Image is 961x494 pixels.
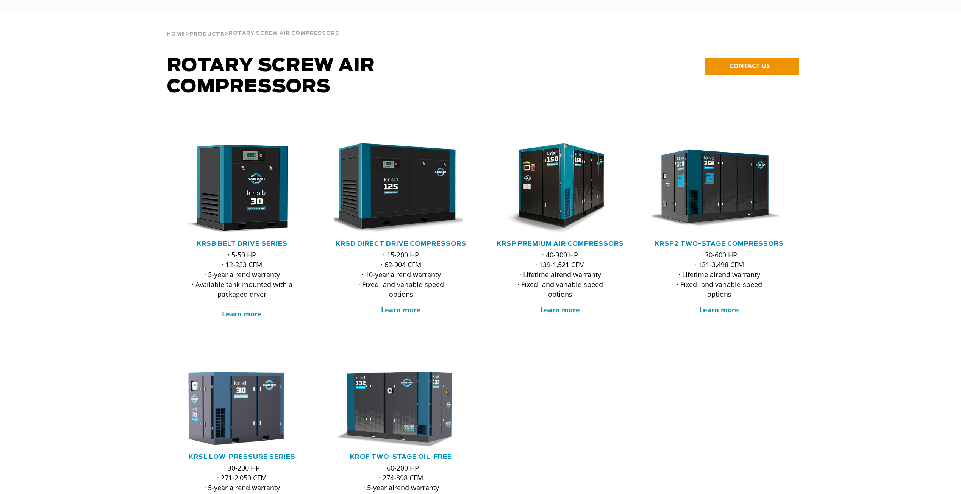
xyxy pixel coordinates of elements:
a: Learn more [381,305,421,314]
span: Home [167,32,185,37]
img: krof132 [328,370,463,447]
a: KRSP2 Two-Stage Compressors [655,241,784,247]
div: krof132 [334,370,469,447]
a: Home [167,30,185,37]
span: Products [189,32,225,37]
a: KRSB Belt Drive Series [197,241,288,247]
a: KROF TWO-STAGE OIL-FREE [350,454,452,460]
div: > > [167,11,339,40]
a: KRSL Low-Pressure Series [189,454,295,460]
div: krsp350 [652,143,787,234]
a: KRSD Direct Drive Compressors [336,241,466,247]
span: Rotary Screw Air Compressors [229,31,339,36]
a: Learn more [699,305,739,314]
img: krsp350 [646,143,781,234]
p: · 30-600 HP · 131-3,498 CFM · Lifetime airend warranty · Fixed- and variable-speed options [667,250,772,299]
div: krsd125 [334,143,469,234]
img: krsp150 [487,143,622,234]
p: · 15-200 HP · 62-904 CFM · 10-year airend warranty · Fixed- and variable-speed options [349,250,453,299]
img: krsb30 [169,143,304,234]
div: krsl30 [175,370,309,447]
img: krsd125 [328,143,463,234]
a: Products [189,30,225,37]
img: krsl30 [169,370,304,447]
p: · 5-50 HP · 12-223 CFM · 5-year airend warranty · Available tank-mounted with a packaged dryer [190,250,294,319]
a: CONTACT US [705,58,799,75]
p: · 40-300 HP · 139-1,521 CFM · Lifetime airend warranty · Fixed- and variable-speed options [508,250,613,299]
span: Rotary Screw Air Compressors [167,57,375,96]
a: Learn more [222,309,262,318]
div: krsb30 [175,143,309,234]
a: KRSP Premium Air Compressors [497,241,624,247]
a: Learn more [540,305,580,314]
div: krsp150 [493,143,628,234]
span: CONTACT US [729,61,770,70]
